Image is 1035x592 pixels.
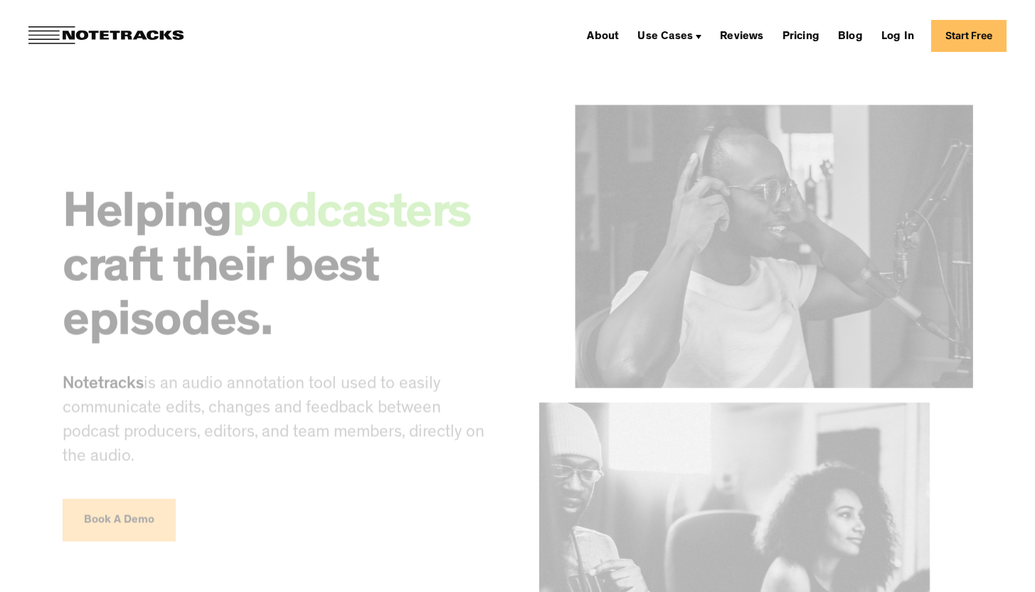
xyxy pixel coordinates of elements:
[931,20,1007,52] a: Start Free
[777,24,825,47] a: Pricing
[63,499,176,541] a: Book A Demo
[632,24,707,47] div: Use Cases
[63,190,497,352] h2: Helping craft their best episodes.
[63,374,497,470] p: is an audio annotation tool used to easily communicate edits, changes and feedback between podcas...
[714,24,769,47] a: Reviews
[832,24,869,47] a: Blog
[63,377,144,394] span: Notetracks
[876,24,920,47] a: Log In
[231,192,471,242] span: podcasters
[581,24,625,47] a: About
[637,31,693,43] div: Use Cases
